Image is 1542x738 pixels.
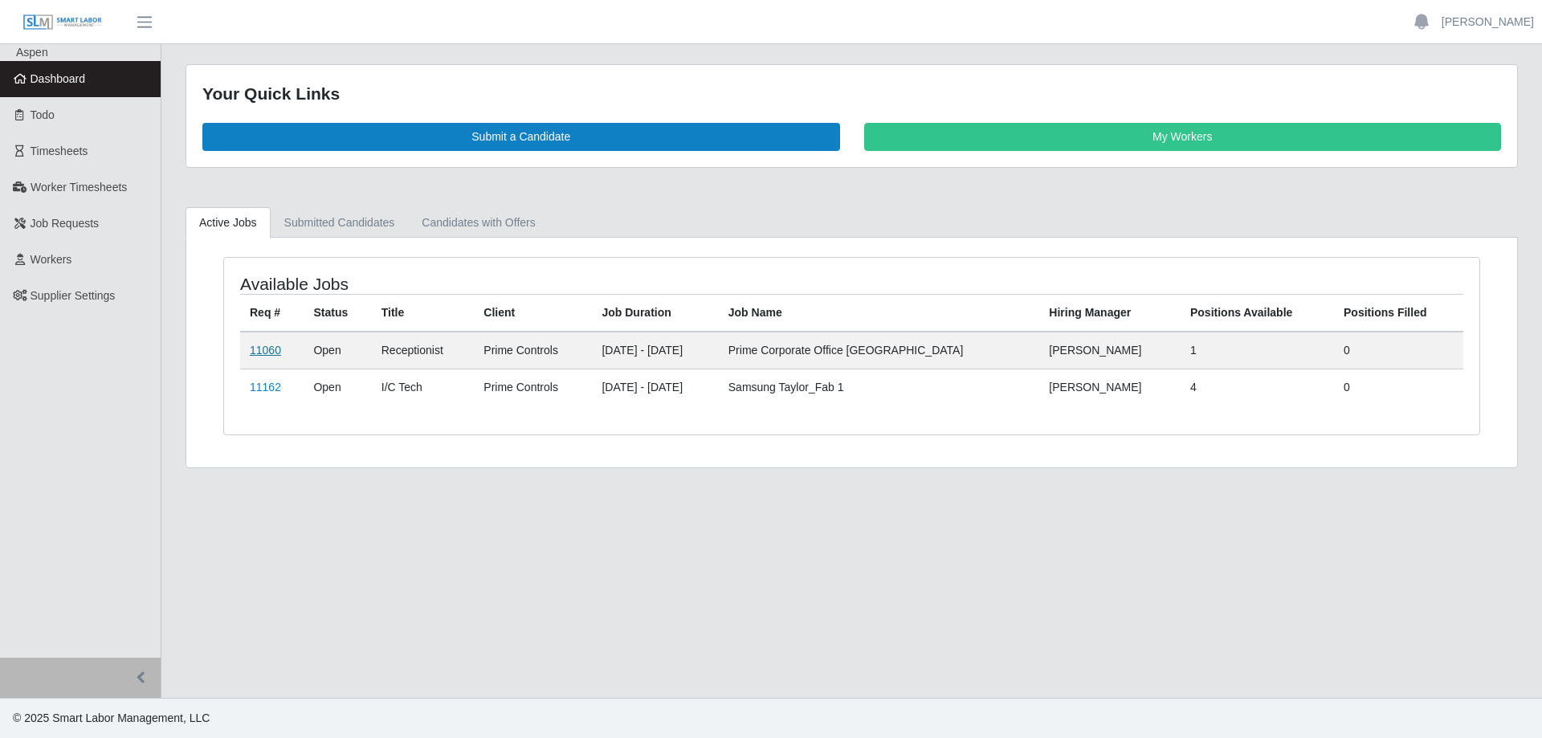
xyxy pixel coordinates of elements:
h4: Available Jobs [240,274,736,294]
td: [PERSON_NAME] [1039,332,1181,369]
td: [DATE] - [DATE] [592,332,718,369]
td: Prime Controls [474,369,592,406]
span: Dashboard [31,72,86,85]
td: I/C Tech [372,369,475,406]
th: Positions Filled [1334,294,1463,332]
td: 4 [1181,369,1334,406]
a: Submit a Candidate [202,123,840,151]
span: Workers [31,253,72,266]
div: Your Quick Links [202,81,1501,107]
span: Todo [31,108,55,121]
th: Job Name [719,294,1040,332]
td: Open [304,369,371,406]
a: 11162 [250,381,281,393]
td: 0 [1334,332,1463,369]
td: Open [304,332,371,369]
th: Title [372,294,475,332]
a: Candidates with Offers [408,207,549,239]
a: 11060 [250,344,281,357]
td: Samsung Taylor_Fab 1 [719,369,1040,406]
span: Supplier Settings [31,289,116,302]
th: Status [304,294,371,332]
a: Active Jobs [186,207,271,239]
span: Aspen [16,46,48,59]
td: [DATE] - [DATE] [592,369,718,406]
th: Hiring Manager [1039,294,1181,332]
a: Submitted Candidates [271,207,409,239]
a: [PERSON_NAME] [1442,14,1534,31]
th: Req # [240,294,304,332]
td: Prime Corporate Office [GEOGRAPHIC_DATA] [719,332,1040,369]
th: Client [474,294,592,332]
td: Receptionist [372,332,475,369]
span: Timesheets [31,145,88,157]
img: SLM Logo [22,14,103,31]
span: Job Requests [31,217,100,230]
span: © 2025 Smart Labor Management, LLC [13,711,210,724]
th: Positions Available [1181,294,1334,332]
span: Worker Timesheets [31,181,127,194]
td: Prime Controls [474,332,592,369]
td: 0 [1334,369,1463,406]
td: 1 [1181,332,1334,369]
th: Job Duration [592,294,718,332]
td: [PERSON_NAME] [1039,369,1181,406]
a: My Workers [864,123,1502,151]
